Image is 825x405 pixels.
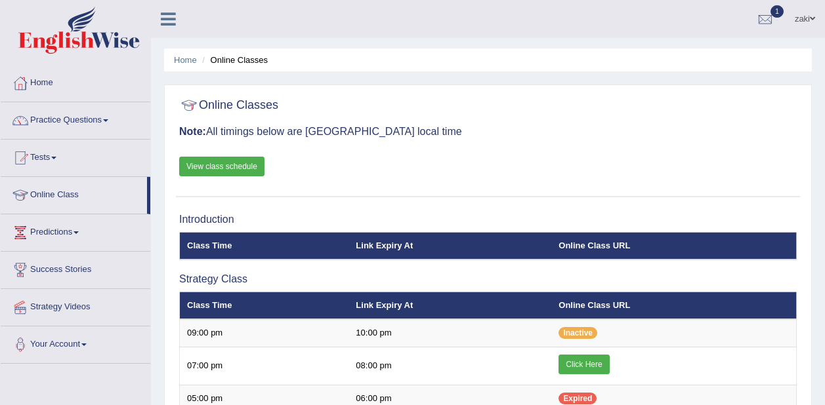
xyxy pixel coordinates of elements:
a: Home [1,65,150,98]
td: 10:00 pm [349,319,551,347]
a: Tests [1,140,150,172]
span: Expired [559,393,597,404]
li: Online Classes [199,54,268,66]
td: 09:00 pm [180,319,349,347]
a: Online Class [1,177,147,210]
th: Online Class URL [551,292,796,319]
h2: Online Classes [179,96,278,115]
a: Home [174,55,197,65]
a: Predictions [1,214,150,247]
th: Class Time [180,232,349,260]
td: 07:00 pm [180,347,349,385]
h3: Introduction [179,214,797,225]
h3: All timings below are [GEOGRAPHIC_DATA] local time [179,126,797,138]
th: Link Expiry At [349,232,551,260]
th: Class Time [180,292,349,319]
a: Your Account [1,326,150,359]
td: 08:00 pm [349,347,551,385]
a: Click Here [559,355,609,374]
span: Inactive [559,327,597,339]
a: Practice Questions [1,102,150,135]
th: Online Class URL [551,232,796,260]
th: Link Expiry At [349,292,551,319]
a: Strategy Videos [1,289,150,322]
b: Note: [179,126,206,137]
span: 1 [771,5,784,18]
a: Success Stories [1,252,150,284]
a: View class schedule [179,157,264,176]
h3: Strategy Class [179,273,797,285]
